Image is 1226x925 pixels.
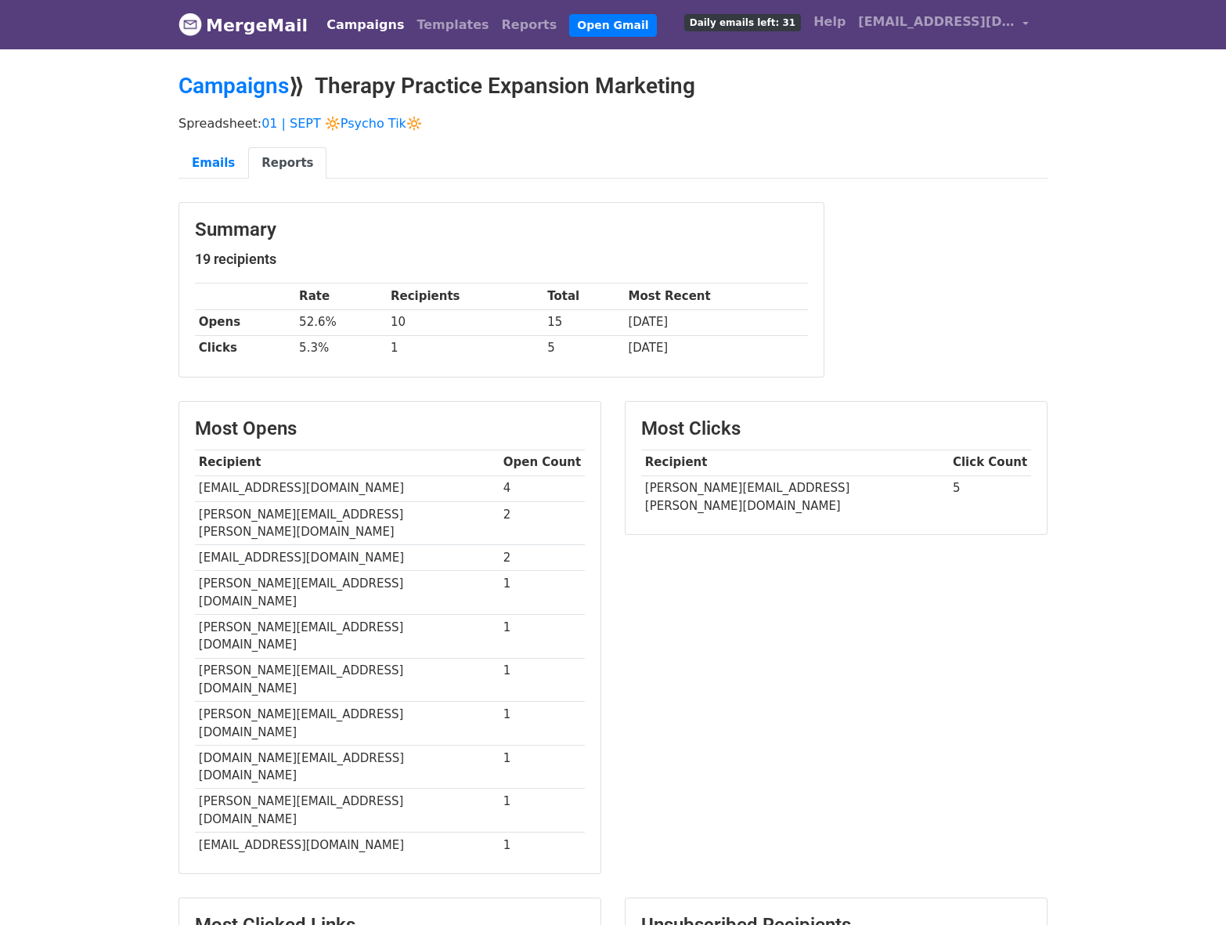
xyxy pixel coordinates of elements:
td: 1 [499,702,585,746]
a: Emails [178,147,248,179]
th: Recipient [641,450,949,475]
td: 1 [499,658,585,702]
td: [PERSON_NAME][EMAIL_ADDRESS][DOMAIN_NAME] [195,658,499,702]
th: Most Recent [625,284,808,309]
td: 52.6% [295,309,387,335]
a: 01 | SEPT 🔆Psycho Tik🔆 [261,116,422,131]
a: MergeMail [178,9,308,42]
td: [PERSON_NAME][EMAIL_ADDRESS][DOMAIN_NAME] [195,615,499,659]
td: 5 [543,335,624,361]
td: [EMAIL_ADDRESS][DOMAIN_NAME] [195,475,499,501]
td: 2 [499,501,585,545]
a: [EMAIL_ADDRESS][DOMAIN_NAME] [852,6,1035,43]
th: Rate [295,284,387,309]
a: Campaigns [178,73,289,99]
td: [PERSON_NAME][EMAIL_ADDRESS][DOMAIN_NAME] [195,702,499,746]
th: Recipients [387,284,543,309]
td: 10 [387,309,543,335]
p: Spreadsheet: [178,115,1048,132]
th: Total [543,284,624,309]
h3: Summary [195,219,808,241]
th: Clicks [195,335,295,361]
td: 15 [543,309,624,335]
td: 5 [949,475,1031,519]
td: 1 [499,789,585,833]
td: 1 [499,833,585,858]
td: [PERSON_NAME][EMAIL_ADDRESS][DOMAIN_NAME] [195,571,499,615]
iframe: Chat Widget [1148,850,1226,925]
a: Open Gmail [569,14,656,37]
td: [DATE] [625,335,808,361]
a: Reports [496,9,564,41]
h2: ⟫ Therapy Practice Expansion Marketing [178,73,1048,99]
td: [PERSON_NAME][EMAIL_ADDRESS][PERSON_NAME][DOMAIN_NAME] [195,501,499,545]
th: Open Count [499,450,585,475]
td: 1 [499,745,585,789]
th: Recipient [195,450,499,475]
td: [PERSON_NAME][EMAIL_ADDRESS][DOMAIN_NAME] [195,789,499,833]
td: [EMAIL_ADDRESS][DOMAIN_NAME] [195,545,499,571]
td: [DOMAIN_NAME][EMAIL_ADDRESS][DOMAIN_NAME] [195,745,499,789]
td: [EMAIL_ADDRESS][DOMAIN_NAME] [195,833,499,858]
a: Daily emails left: 31 [678,6,807,38]
h3: Most Opens [195,417,585,440]
a: Campaigns [320,9,410,41]
th: Click Count [949,450,1031,475]
span: Daily emails left: 31 [684,14,801,31]
h3: Most Clicks [641,417,1031,440]
td: 5.3% [295,335,387,361]
h5: 19 recipients [195,251,808,268]
a: Reports [248,147,326,179]
th: Opens [195,309,295,335]
td: 1 [499,615,585,659]
td: [DATE] [625,309,808,335]
td: 1 [387,335,543,361]
td: 1 [499,571,585,615]
a: Help [807,6,852,38]
img: MergeMail logo [178,13,202,36]
td: [PERSON_NAME][EMAIL_ADDRESS][PERSON_NAME][DOMAIN_NAME] [641,475,949,519]
td: 4 [499,475,585,501]
a: Templates [410,9,495,41]
td: 2 [499,545,585,571]
span: [EMAIL_ADDRESS][DOMAIN_NAME] [858,13,1015,31]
